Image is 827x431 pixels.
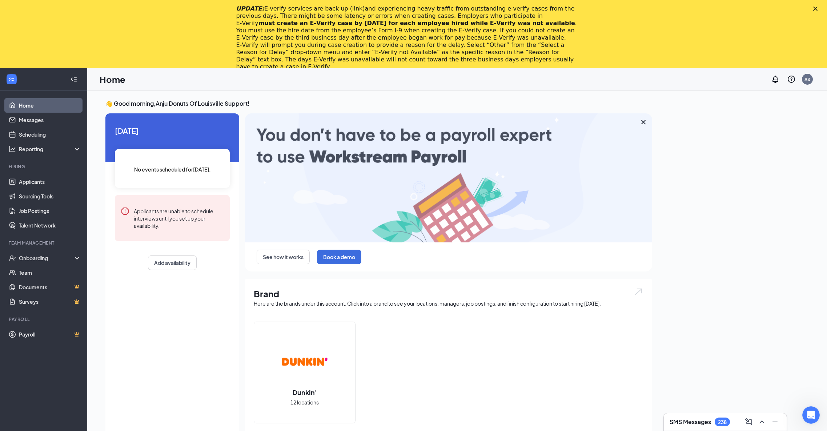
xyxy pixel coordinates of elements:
[19,280,81,294] a: DocumentsCrown
[236,5,365,12] i: UPDATE:
[254,287,643,300] h1: Brand
[756,416,768,428] button: ChevronUp
[258,20,575,27] b: must create an E‑Verify case by [DATE] for each employee hired while E‑Verify was not available
[9,316,80,322] div: Payroll
[769,416,781,428] button: Minimize
[19,265,81,280] a: Team
[19,204,81,218] a: Job Postings
[19,127,81,142] a: Scheduling
[9,254,16,262] svg: UserCheck
[19,145,81,153] div: Reporting
[134,207,224,229] div: Applicants are unable to schedule interviews until you set up your availability.
[758,418,766,426] svg: ChevronUp
[100,73,125,85] h1: Home
[245,113,652,242] img: payroll-large.gif
[744,418,753,426] svg: ComposeMessage
[19,174,81,189] a: Applicants
[317,250,361,264] button: Book a demo
[19,254,75,262] div: Onboarding
[804,76,810,82] div: AS
[787,75,796,84] svg: QuestionInfo
[634,287,643,296] img: open.6027fd2a22e1237b5b06.svg
[121,207,129,215] svg: Error
[257,250,310,264] button: See how it works
[19,294,81,309] a: SurveysCrown
[8,76,15,83] svg: WorkstreamLogo
[771,418,779,426] svg: Minimize
[115,125,230,136] span: [DATE]
[264,5,365,12] a: E-verify services are back up (link)
[639,118,648,126] svg: Cross
[236,5,579,71] div: and experiencing heavy traffic from outstanding e-verify cases from the previous days. There migh...
[148,255,197,270] button: Add availability
[718,419,727,425] div: 238
[19,327,81,342] a: PayrollCrown
[19,98,81,113] a: Home
[670,418,711,426] h3: SMS Messages
[19,218,81,233] a: Talent Network
[9,240,80,246] div: Team Management
[19,113,81,127] a: Messages
[134,165,211,173] span: No events scheduled for [DATE] .
[285,388,324,397] h2: Dunkin'
[70,76,77,83] svg: Collapse
[281,338,328,385] img: Dunkin'
[743,416,755,428] button: ComposeMessage
[771,75,780,84] svg: Notifications
[802,406,820,424] iframe: Intercom live chat
[19,189,81,204] a: Sourcing Tools
[9,145,16,153] svg: Analysis
[813,7,820,11] div: Close
[254,300,643,307] div: Here are the brands under this account. Click into a brand to see your locations, managers, job p...
[290,398,319,406] span: 12 locations
[105,100,652,108] h3: 👋 Good morning, Anju Donuts Of Louisville Support !
[9,164,80,170] div: Hiring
